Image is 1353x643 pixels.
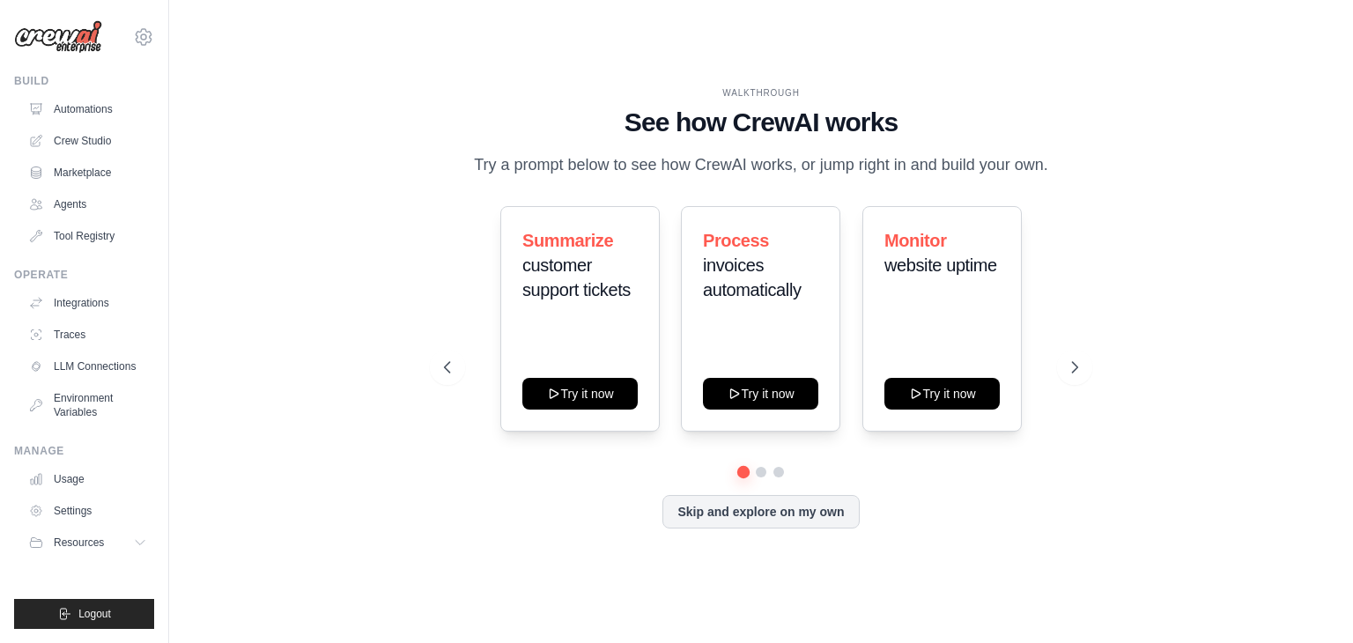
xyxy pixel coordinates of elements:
span: Process [703,231,769,250]
div: Operate [14,268,154,282]
button: Logout [14,599,154,629]
button: Skip and explore on my own [662,495,859,528]
div: Manage [14,444,154,458]
div: WALKTHROUGH [444,86,1078,100]
span: Summarize [522,231,613,250]
p: Try a prompt below to see how CrewAI works, or jump right in and build your own. [465,152,1057,178]
span: invoices automatically [703,255,802,299]
a: Traces [21,321,154,349]
a: Settings [21,497,154,525]
a: Usage [21,465,154,493]
button: Resources [21,528,154,557]
img: Logo [14,20,102,54]
a: Integrations [21,289,154,317]
a: Crew Studio [21,127,154,155]
span: customer support tickets [522,255,631,299]
a: Agents [21,190,154,218]
a: Marketplace [21,159,154,187]
button: Try it now [703,378,818,410]
h1: See how CrewAI works [444,107,1078,138]
a: Environment Variables [21,384,154,426]
span: Logout [78,607,111,621]
button: Try it now [522,378,638,410]
button: Try it now [884,378,1000,410]
div: Build [14,74,154,88]
a: Automations [21,95,154,123]
span: website uptime [884,255,997,275]
a: Tool Registry [21,222,154,250]
a: LLM Connections [21,352,154,381]
span: Monitor [884,231,947,250]
span: Resources [54,536,104,550]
